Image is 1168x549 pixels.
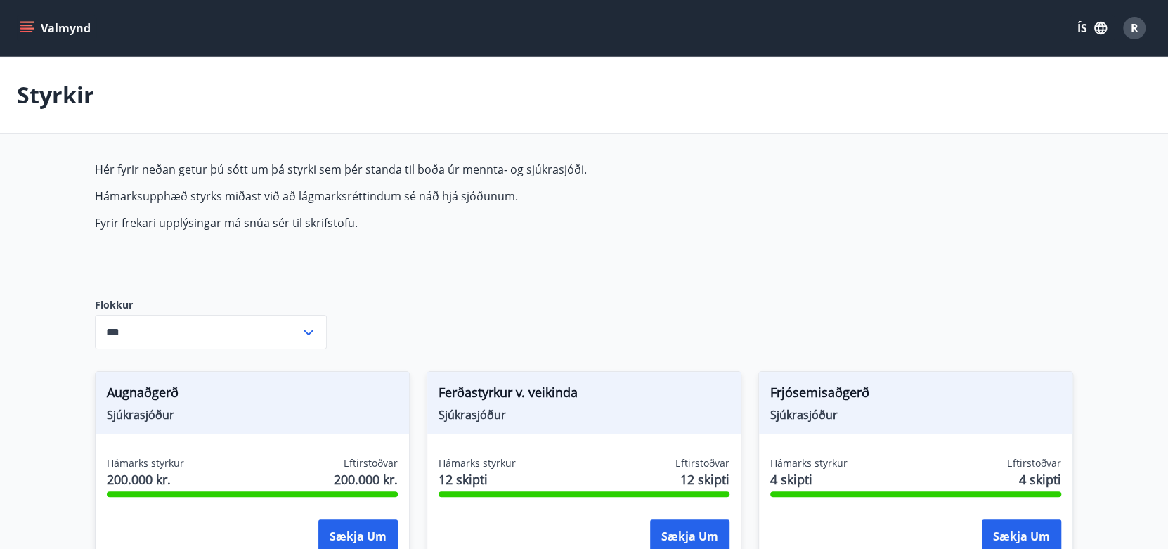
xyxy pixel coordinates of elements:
p: Fyrir frekari upplýsingar má snúa sér til skrifstofu. [95,215,758,231]
span: 200.000 kr. [107,470,184,489]
span: Hámarks styrkur [107,456,184,470]
button: menu [17,15,96,41]
p: Styrkir [17,79,94,110]
span: Eftirstöðvar [344,456,398,470]
span: Hámarks styrkur [770,456,848,470]
span: 200.000 kr. [334,470,398,489]
span: 4 skipti [1019,470,1061,489]
span: R [1131,20,1138,36]
span: Ferðastyrkur v. veikinda [439,383,729,407]
span: 12 skipti [439,470,516,489]
span: Hámarks styrkur [439,456,516,470]
span: 12 skipti [680,470,729,489]
p: Hér fyrir neðan getur þú sótt um þá styrki sem þér standa til boða úr mennta- og sjúkrasjóði. [95,162,758,177]
p: Hámarksupphæð styrks miðast við að lágmarksréttindum sé náð hjá sjóðunum. [95,188,758,204]
span: Sjúkrasjóður [770,407,1061,422]
span: Augnaðgerð [107,383,398,407]
span: 4 skipti [770,470,848,489]
button: R [1117,11,1151,45]
span: Eftirstöðvar [675,456,729,470]
span: Sjúkrasjóður [107,407,398,422]
span: Eftirstöðvar [1007,456,1061,470]
button: ÍS [1070,15,1115,41]
span: Sjúkrasjóður [439,407,729,422]
span: Frjósemisaðgerð [770,383,1061,407]
label: Flokkur [95,298,327,312]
